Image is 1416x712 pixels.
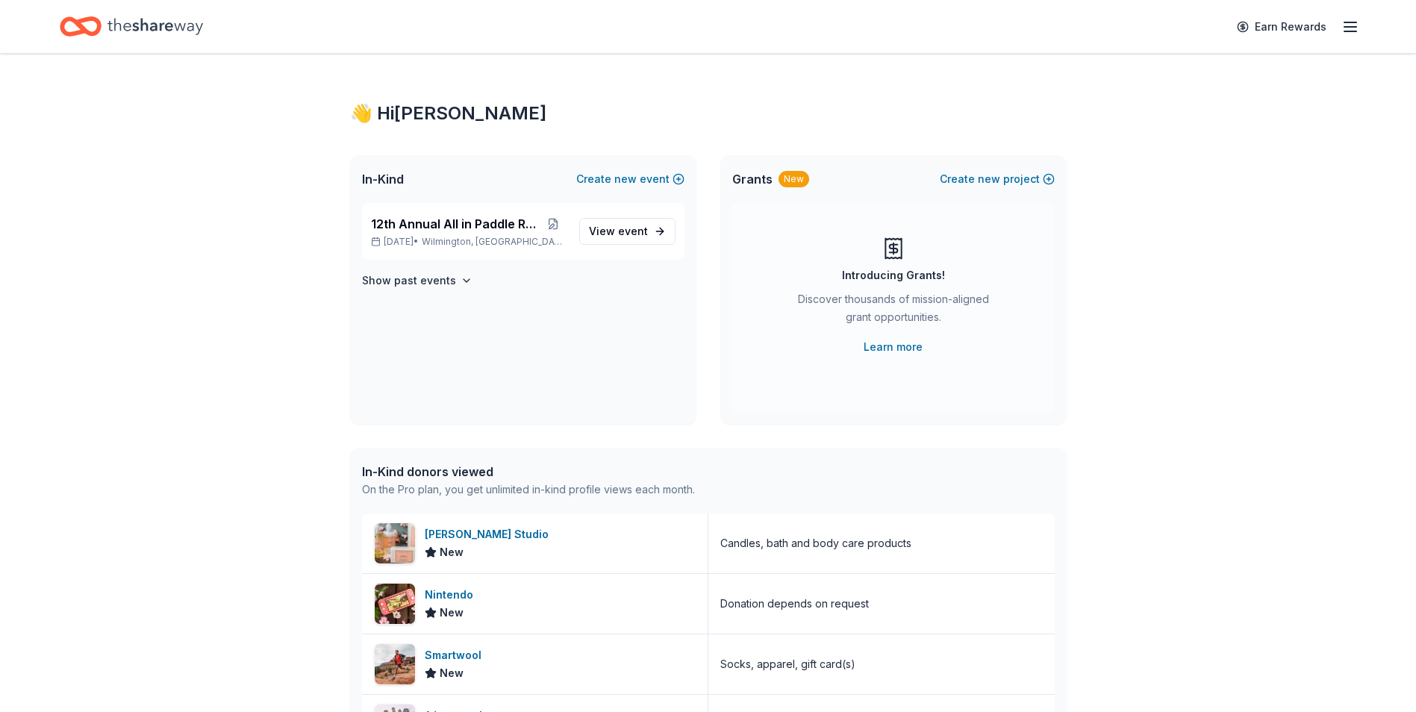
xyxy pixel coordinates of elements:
span: New [440,664,464,682]
button: Createnewproject [940,170,1055,188]
button: Show past events [362,272,472,290]
div: [PERSON_NAME] Studio [425,525,555,543]
img: Image for Nintendo [375,584,415,624]
div: Candles, bath and body care products [720,534,911,552]
span: View [589,222,648,240]
a: Learn more [864,338,923,356]
div: On the Pro plan, you get unlimited in-kind profile views each month. [362,481,695,499]
span: event [618,225,648,237]
div: Smartwool [425,646,487,664]
span: 12th Annual All in Paddle Raffle [371,215,540,233]
div: Discover thousands of mission-aligned grant opportunities. [792,290,995,332]
div: 👋 Hi [PERSON_NAME] [350,102,1067,125]
span: In-Kind [362,170,404,188]
p: [DATE] • [371,236,567,248]
div: Socks, apparel, gift card(s) [720,655,855,673]
div: Donation depends on request [720,595,869,613]
span: New [440,543,464,561]
div: In-Kind donors viewed [362,463,695,481]
span: New [440,604,464,622]
img: Image for Smartwool [375,644,415,684]
span: new [614,170,637,188]
span: Grants [732,170,773,188]
img: Image for K. Hall Studio [375,523,415,563]
a: View event [579,218,676,245]
span: Wilmington, [GEOGRAPHIC_DATA] [422,236,567,248]
div: New [779,171,809,187]
a: Earn Rewards [1228,13,1335,40]
h4: Show past events [362,272,456,290]
div: Introducing Grants! [842,266,945,284]
div: Nintendo [425,586,479,604]
button: Createnewevent [576,170,684,188]
a: Home [60,9,203,44]
span: new [978,170,1000,188]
